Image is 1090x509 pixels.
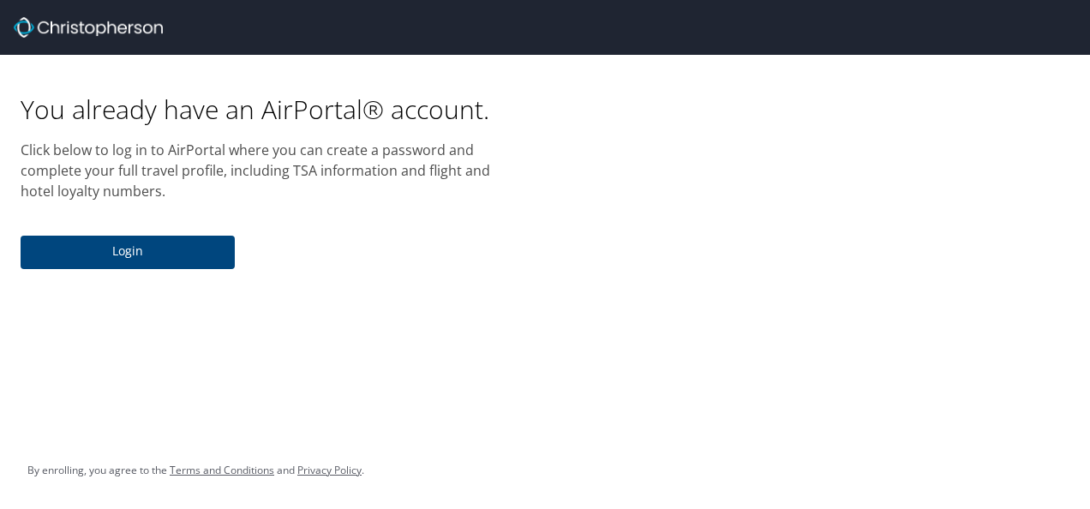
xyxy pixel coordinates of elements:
[34,241,221,262] span: Login
[21,93,524,126] h1: You already have an AirPortal® account.
[27,449,364,492] div: By enrolling, you agree to the and .
[21,236,235,269] button: Login
[14,17,163,38] img: cbt logo
[21,140,524,201] p: Click below to log in to AirPortal where you can create a password and complete your full travel ...
[297,463,362,477] a: Privacy Policy
[170,463,274,477] a: Terms and Conditions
